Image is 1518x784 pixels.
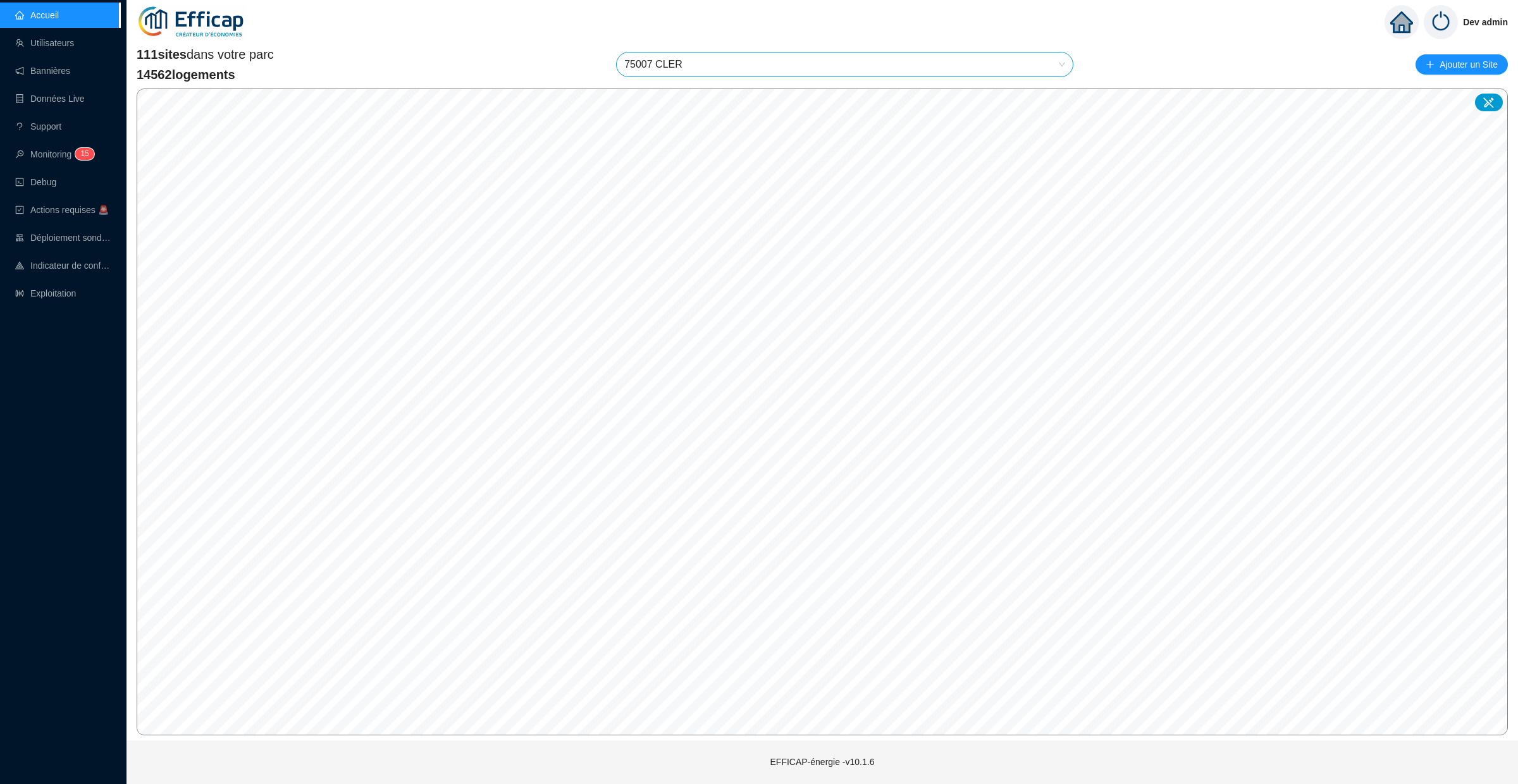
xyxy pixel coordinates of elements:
a: codeDebug [15,177,56,187]
a: clusterDéploiement sondes [15,233,111,243]
span: Actions requises 🚨 [30,205,109,215]
span: plus [1426,60,1435,69]
a: monitorMonitoring15 [15,149,90,159]
span: EFFICAP-énergie - v10.1.6 [770,757,875,767]
span: 1 [80,149,85,158]
a: databaseDonnées Live [15,94,85,104]
span: Dev admin [1463,2,1508,42]
a: slidersExploitation [15,288,76,298]
span: 5 [85,149,89,158]
span: Ajouter un Site [1440,56,1498,73]
span: 14562 logements [137,66,274,83]
button: Ajouter un Site [1416,54,1508,75]
span: dans votre parc [137,46,274,63]
span: 75007 CLER [624,52,1065,77]
span: check-square [15,205,24,214]
sup: 15 [75,148,94,160]
a: heat-mapIndicateur de confort [15,260,111,271]
a: questionSupport [15,121,61,132]
a: teamUtilisateurs [15,38,74,48]
img: power [1424,5,1458,39]
canvas: Map [137,89,1507,735]
span: 111 sites [137,47,187,61]
a: notificationBannières [15,66,70,76]
span: home [1390,11,1413,34]
a: homeAccueil [15,10,59,20]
